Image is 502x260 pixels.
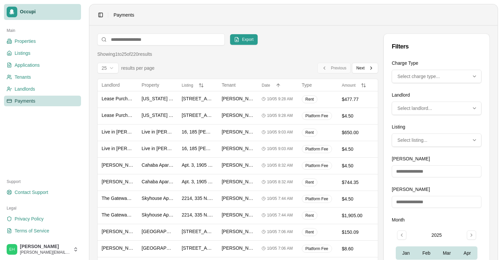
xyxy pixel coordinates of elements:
span: Landlords [15,86,35,92]
a: Terms of Service [4,225,81,236]
span: Type [302,82,312,88]
span: Cahaba Apartments... [142,162,174,168]
span: Amount [342,83,355,88]
span: [STREET_ADDRESS] [182,112,214,119]
span: [PERSON_NAME] Realty Company [102,178,134,185]
span: 10/05 9:03 AM [267,146,293,151]
a: Listings [4,48,81,58]
span: Select listing... [397,137,427,143]
span: [PERSON_NAME] [222,129,254,135]
span: Terms of Service [15,227,49,234]
label: [PERSON_NAME] [392,156,430,161]
span: 10/05 8:32 AM [267,179,293,185]
span: [PERSON_NAME] [222,212,254,218]
div: 2025 [431,232,442,238]
span: Live in [PERSON_NAME] [142,129,174,135]
span: Apt. 3, 1905 Cour... [182,178,214,185]
span: Privacy Policy [15,216,43,222]
span: [PERSON_NAME] Realty Company [102,245,134,251]
span: [PERSON_NAME] [222,162,254,168]
span: Skyhouse Apartments [142,195,174,202]
label: Charge Type [392,60,418,66]
span: 10/05 9:28 AM [267,113,293,118]
span: Listings [15,50,30,56]
span: 10/05 8:32 AM [267,163,293,168]
div: Main [4,25,81,36]
div: $744.35 [342,179,374,186]
span: 2214, 335 N. Magn... [182,212,214,218]
span: Property [142,82,159,88]
span: 10/05 7:06 AM [267,229,293,234]
span: 16, 185 [PERSON_NAME] Lak... [182,129,214,135]
div: $1,905.00 [342,212,374,219]
div: $650.00 [342,129,374,136]
span: Export [242,37,254,42]
span: Payments [15,98,35,104]
span: Select charge type... [397,73,440,80]
span: [PERSON_NAME] [222,145,254,152]
button: Multi-select: 0 of 104 options selected. Select listing... [392,133,481,147]
span: 10/05 7:44 AM [267,196,293,201]
button: Feb [416,246,437,260]
span: Platform Fee [305,246,328,251]
a: Landlords [4,84,81,94]
button: Listing [182,83,214,88]
span: Date [262,83,270,88]
span: [PERSON_NAME] [222,195,254,202]
span: 10/05 7:44 AM [267,213,293,218]
div: $4.50 [342,113,374,119]
div: Legal [4,203,81,214]
span: Platform Fee [305,113,328,119]
button: Date [262,83,294,88]
span: Platform Fee [305,163,328,168]
label: Landlord [392,92,410,98]
div: $150.09 [342,229,374,235]
span: [PERSON_NAME] [222,112,254,119]
span: Rent [305,97,314,102]
div: $4.50 [342,146,374,152]
span: 10/05 9:28 AM [267,96,293,102]
span: Select landlord... [397,105,432,112]
span: 10/05 7:06 AM [267,246,293,251]
label: Month [392,217,405,222]
span: Rent [305,180,314,185]
img: Emily Hart [7,244,17,255]
button: Next [352,63,378,73]
span: Tenants [15,74,31,80]
span: 10/05 9:03 AM [267,130,293,135]
span: Lease Purchase Gr... [102,95,134,102]
button: Amount [342,83,374,88]
span: Live in [PERSON_NAME] [102,145,134,152]
a: Applications [4,60,81,70]
div: $477.77 [342,96,374,103]
button: Multi-select: 0 of 7 options selected. Select landlord... [392,102,481,115]
div: $8.60 [342,245,374,252]
span: Properties [15,38,36,44]
span: [GEOGRAPHIC_DATA]... [142,228,174,235]
button: Emily Hart[PERSON_NAME][PERSON_NAME][EMAIL_ADDRESS][DOMAIN_NAME] [4,241,81,257]
a: Occupi [4,4,81,20]
span: results per page [121,65,154,71]
button: Mar [437,246,457,260]
span: Applications [15,62,40,68]
a: Privacy Policy [4,214,81,224]
span: Skyhouse Apartments [142,212,174,218]
button: Multi-select: 0 of 5 options selected. Select charge type... [392,70,481,83]
span: Cahaba Apartments... [142,178,174,185]
nav: breadcrumb [114,12,134,18]
span: [STREET_ADDRESS] [182,95,214,102]
span: Live in [PERSON_NAME] [142,145,174,152]
span: Apt. 3, 1905 Cour... [182,162,214,168]
div: $4.50 [342,162,374,169]
span: Payments [114,12,134,18]
div: $4.50 [342,196,374,202]
div: Showing 1 to 25 of 220 results [97,51,152,57]
span: 2214, 335 N. Magn... [182,195,214,202]
a: Properties [4,36,81,46]
span: [PERSON_NAME] Realty Company [102,162,134,168]
span: Tenant [222,82,236,88]
span: Next [356,65,365,71]
span: [PERSON_NAME] [222,178,254,185]
span: [PERSON_NAME] [222,228,254,235]
span: Rent [305,130,314,135]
